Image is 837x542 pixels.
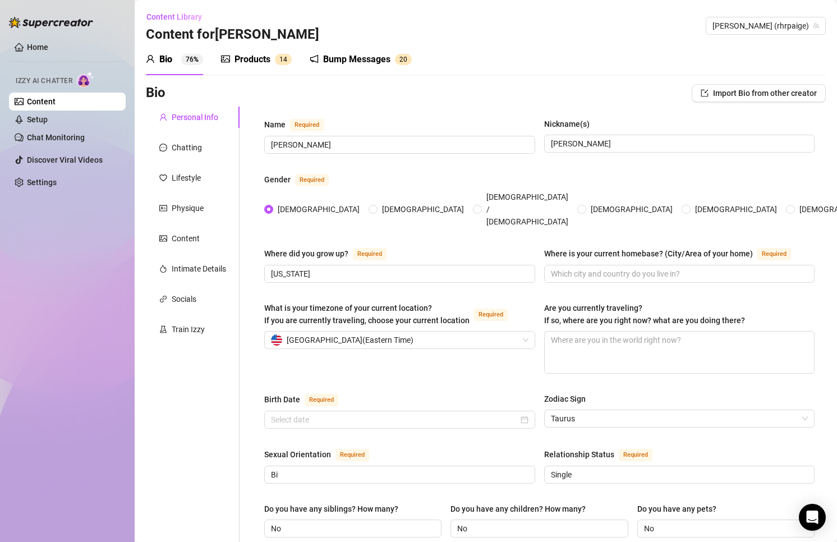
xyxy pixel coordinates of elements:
[544,247,803,260] label: Where is your current homebase? (City/Area of your home)
[159,265,167,273] span: fire
[399,56,403,63] span: 2
[172,202,204,214] div: Physique
[544,118,590,130] div: Nickname(s)
[799,504,826,531] div: Open Intercom Messenger
[264,503,398,515] div: Do you have any siblings? How many?
[264,118,336,131] label: Name
[713,89,817,98] span: Import Bio from other creator
[619,449,652,461] span: Required
[551,410,808,427] span: Taurus
[586,203,677,215] span: [DEMOGRAPHIC_DATA]
[264,173,341,186] label: Gender
[271,268,526,280] input: Where did you grow up?
[146,54,155,63] span: user
[450,503,594,515] label: Do you have any children? How many?
[273,203,364,215] span: [DEMOGRAPHIC_DATA]
[544,304,745,325] span: Are you currently traveling? If so, where are you right now? what are you doing there?
[295,174,329,186] span: Required
[482,191,573,228] span: [DEMOGRAPHIC_DATA] / [DEMOGRAPHIC_DATA]
[172,293,196,305] div: Socials
[551,137,806,150] input: Nickname(s)
[271,468,526,481] input: Sexual Orientation
[335,449,369,461] span: Required
[457,522,619,535] input: Do you have any children? How many?
[757,248,791,260] span: Required
[172,141,202,154] div: Chatting
[813,22,820,29] span: team
[323,53,390,66] div: Bump Messages
[692,84,826,102] button: Import Bio from other creator
[271,522,433,535] input: Do you have any siblings? How many?
[644,522,806,535] input: Do you have any pets?
[159,235,167,242] span: picture
[544,393,586,405] div: Zodiac Sign
[146,84,165,102] h3: Bio
[712,17,819,34] span: Paige (rhrpaige)
[27,115,48,124] a: Setup
[450,503,586,515] div: Do you have any children? How many?
[544,247,753,260] div: Where is your current homebase? (City/Area of your home)
[551,468,806,481] input: Relationship Status
[181,54,203,65] sup: 76%
[544,118,597,130] label: Nickname(s)
[701,89,709,97] span: import
[172,263,226,275] div: Intimate Details
[159,325,167,333] span: experiment
[691,203,781,215] span: [DEMOGRAPHIC_DATA]
[77,71,94,88] img: AI Chatter
[159,204,167,212] span: idcard
[290,119,324,131] span: Required
[264,118,286,131] div: Name
[159,295,167,303] span: link
[27,178,57,187] a: Settings
[172,323,205,336] div: Train Izzy
[544,448,665,461] label: Relationship Status
[172,232,200,245] div: Content
[310,54,319,63] span: notification
[264,448,331,461] div: Sexual Orientation
[544,393,594,405] label: Zodiac Sign
[264,304,470,325] span: What is your timezone of your current location? If you are currently traveling, choose your curre...
[234,53,270,66] div: Products
[27,97,56,106] a: Content
[283,56,287,63] span: 4
[403,56,407,63] span: 0
[264,393,351,406] label: Birth Date
[159,113,167,121] span: user
[16,76,72,86] span: Izzy AI Chatter
[544,448,614,461] div: Relationship Status
[264,448,381,461] label: Sexual Orientation
[637,503,716,515] div: Do you have any pets?
[353,248,387,260] span: Required
[221,54,230,63] span: picture
[27,133,85,142] a: Chat Monitoring
[637,503,724,515] label: Do you have any pets?
[159,53,172,66] div: Bio
[474,309,508,321] span: Required
[271,414,518,426] input: Birth Date
[378,203,468,215] span: [DEMOGRAPHIC_DATA]
[287,332,413,348] span: [GEOGRAPHIC_DATA] ( Eastern Time )
[27,43,48,52] a: Home
[159,174,167,182] span: heart
[271,334,282,346] img: us
[551,268,806,280] input: Where is your current homebase? (City/Area of your home)
[395,54,412,65] sup: 20
[264,247,399,260] label: Where did you grow up?
[9,17,93,28] img: logo-BBDzfeDw.svg
[275,54,292,65] sup: 14
[172,172,201,184] div: Lifestyle
[172,111,218,123] div: Personal Info
[305,394,338,406] span: Required
[146,26,319,44] h3: Content for [PERSON_NAME]
[271,139,526,151] input: Name
[264,173,291,186] div: Gender
[146,12,202,21] span: Content Library
[146,8,211,26] button: Content Library
[264,393,300,406] div: Birth Date
[27,155,103,164] a: Discover Viral Videos
[264,503,406,515] label: Do you have any siblings? How many?
[279,56,283,63] span: 1
[159,144,167,151] span: message
[264,247,348,260] div: Where did you grow up?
